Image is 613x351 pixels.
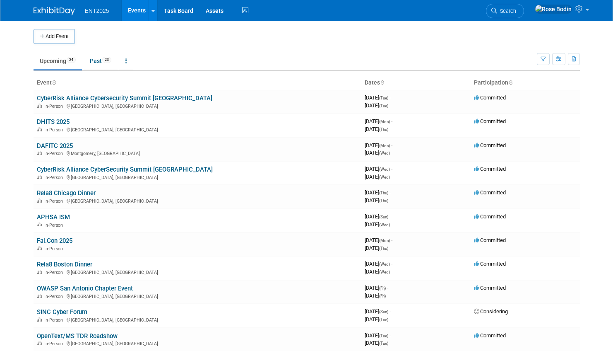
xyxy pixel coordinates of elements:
span: [DATE] [365,285,388,291]
div: Montgomery, [GEOGRAPHIC_DATA] [37,150,358,156]
img: In-Person Event [37,246,42,250]
a: Sort by Event Name [52,79,56,86]
img: In-Person Event [37,151,42,155]
span: (Mon) [379,143,390,148]
span: [DATE] [365,261,392,267]
span: - [391,237,392,243]
span: (Mon) [379,238,390,243]
span: [DATE] [365,269,390,275]
span: (Wed) [379,223,390,227]
a: Upcoming24 [34,53,82,69]
img: In-Person Event [37,270,42,274]
span: (Fri) [379,294,386,298]
span: Committed [474,332,506,339]
span: [DATE] [365,174,390,180]
span: [DATE] [365,142,392,148]
span: (Sun) [379,215,388,219]
span: Committed [474,118,506,124]
span: (Thu) [379,246,388,251]
img: In-Person Event [37,341,42,345]
a: APHSA ISM [37,213,70,221]
span: Committed [474,213,506,220]
img: ExhibitDay [34,7,75,15]
span: (Tue) [379,341,388,346]
span: [DATE] [365,197,388,203]
a: Past23 [84,53,118,69]
span: [DATE] [365,340,388,346]
a: DAFITC 2025 [37,142,73,150]
span: [DATE] [365,118,392,124]
span: In-Person [44,317,65,323]
img: In-Person Event [37,317,42,322]
span: In-Person [44,175,65,180]
span: (Mon) [379,119,390,124]
span: - [389,189,391,196]
span: (Fri) [379,286,386,290]
span: [DATE] [365,126,388,132]
th: Dates [361,76,471,90]
span: [DATE] [365,316,388,322]
span: [DATE] [365,102,388,109]
a: Rela8 Boston Dinner [37,261,92,268]
span: - [387,285,388,291]
span: (Wed) [379,175,390,179]
span: In-Person [44,127,65,133]
span: [DATE] [365,308,391,315]
span: (Wed) [379,270,390,274]
span: In-Person [44,270,65,275]
span: Committed [474,94,506,101]
span: Search [497,8,516,14]
span: Committed [474,285,506,291]
span: Considering [474,308,508,315]
span: - [389,308,391,315]
img: In-Person Event [37,127,42,131]
span: In-Person [44,198,65,204]
span: In-Person [44,246,65,252]
span: - [389,94,391,101]
a: Rela8 Chicago Dinner [37,189,96,197]
a: CyberRisk Alliance Cybersecurity Summit [GEOGRAPHIC_DATA] [37,94,212,102]
div: [GEOGRAPHIC_DATA], [GEOGRAPHIC_DATA] [37,126,358,133]
div: [GEOGRAPHIC_DATA], [GEOGRAPHIC_DATA] [37,174,358,180]
span: (Tue) [379,96,388,100]
span: In-Person [44,294,65,299]
span: Committed [474,237,506,243]
div: [GEOGRAPHIC_DATA], [GEOGRAPHIC_DATA] [37,316,358,323]
span: (Thu) [379,198,388,203]
span: (Sun) [379,310,388,314]
span: [DATE] [365,94,391,101]
span: (Wed) [379,262,390,266]
span: 23 [102,57,111,63]
img: In-Person Event [37,104,42,108]
span: [DATE] [365,332,391,339]
span: (Tue) [379,334,388,338]
a: Search [486,4,524,18]
span: - [389,213,391,220]
th: Participation [471,76,580,90]
button: Add Event [34,29,75,44]
span: 24 [67,57,76,63]
span: [DATE] [365,166,392,172]
span: (Thu) [379,191,388,195]
div: [GEOGRAPHIC_DATA], [GEOGRAPHIC_DATA] [37,102,358,109]
img: In-Person Event [37,198,42,203]
a: SINC Cyber Forum [37,308,87,316]
div: [GEOGRAPHIC_DATA], [GEOGRAPHIC_DATA] [37,293,358,299]
span: In-Person [44,104,65,109]
img: In-Person Event [37,294,42,298]
img: In-Person Event [37,223,42,227]
span: - [391,118,392,124]
div: [GEOGRAPHIC_DATA], [GEOGRAPHIC_DATA] [37,269,358,275]
div: [GEOGRAPHIC_DATA], [GEOGRAPHIC_DATA] [37,197,358,204]
a: Fal.Con 2025 [37,237,72,244]
span: (Wed) [379,167,390,172]
a: Sort by Participation Type [508,79,512,86]
span: - [391,142,392,148]
span: Committed [474,166,506,172]
div: [GEOGRAPHIC_DATA], [GEOGRAPHIC_DATA] [37,340,358,346]
img: In-Person Event [37,175,42,179]
span: [DATE] [365,150,390,156]
span: (Tue) [379,317,388,322]
span: - [391,261,392,267]
span: In-Person [44,151,65,156]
